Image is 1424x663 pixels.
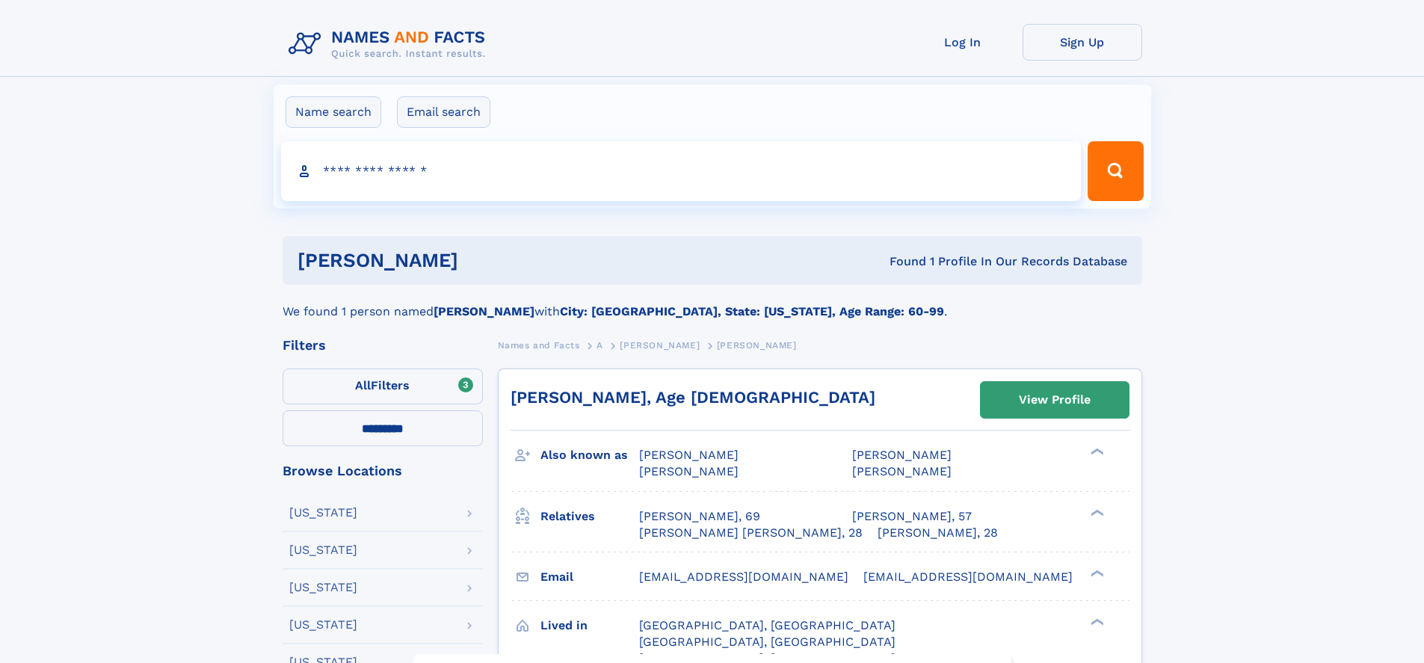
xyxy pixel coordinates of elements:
[597,340,603,351] span: A
[298,251,674,270] h1: [PERSON_NAME]
[289,582,357,593] div: [US_STATE]
[283,285,1142,321] div: We found 1 person named with .
[597,336,603,354] a: A
[1023,24,1142,61] a: Sign Up
[281,141,1082,201] input: search input
[283,339,483,352] div: Filters
[283,464,483,478] div: Browse Locations
[434,304,534,318] b: [PERSON_NAME]
[498,336,580,354] a: Names and Facts
[639,635,896,649] span: [GEOGRAPHIC_DATA], [GEOGRAPHIC_DATA]
[397,96,490,128] label: Email search
[620,340,700,351] span: [PERSON_NAME]
[560,304,944,318] b: City: [GEOGRAPHIC_DATA], State: [US_STATE], Age Range: 60-99
[283,368,483,404] label: Filters
[878,525,998,541] a: [PERSON_NAME], 28
[852,448,952,462] span: [PERSON_NAME]
[903,24,1023,61] a: Log In
[639,525,863,541] a: [PERSON_NAME] [PERSON_NAME], 28
[1087,447,1105,457] div: ❯
[540,504,639,529] h3: Relatives
[639,448,739,462] span: [PERSON_NAME]
[1087,617,1105,626] div: ❯
[283,24,498,64] img: Logo Names and Facts
[511,388,875,407] a: [PERSON_NAME], Age [DEMOGRAPHIC_DATA]
[1019,383,1091,417] div: View Profile
[289,544,357,556] div: [US_STATE]
[1088,141,1143,201] button: Search Button
[1087,508,1105,517] div: ❯
[639,618,896,632] span: [GEOGRAPHIC_DATA], [GEOGRAPHIC_DATA]
[355,378,371,392] span: All
[540,564,639,590] h3: Email
[717,340,797,351] span: [PERSON_NAME]
[289,507,357,519] div: [US_STATE]
[639,508,760,525] a: [PERSON_NAME], 69
[981,382,1129,418] a: View Profile
[863,570,1073,584] span: [EMAIL_ADDRESS][DOMAIN_NAME]
[639,570,848,584] span: [EMAIL_ADDRESS][DOMAIN_NAME]
[289,619,357,631] div: [US_STATE]
[540,613,639,638] h3: Lived in
[286,96,381,128] label: Name search
[852,464,952,478] span: [PERSON_NAME]
[852,508,972,525] a: [PERSON_NAME], 57
[540,442,639,468] h3: Also known as
[620,336,700,354] a: [PERSON_NAME]
[674,253,1127,270] div: Found 1 Profile In Our Records Database
[639,464,739,478] span: [PERSON_NAME]
[1087,568,1105,578] div: ❯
